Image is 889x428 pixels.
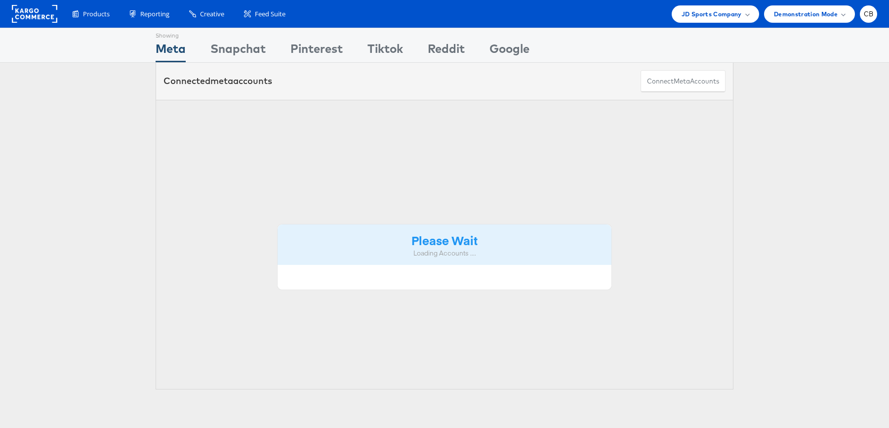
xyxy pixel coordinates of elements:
span: CB [864,11,874,17]
div: Meta [156,40,186,62]
div: Loading Accounts .... [285,249,604,258]
span: meta [674,77,690,86]
span: JD Sports Company [682,9,742,19]
div: Showing [156,28,186,40]
div: Snapchat [210,40,266,62]
div: Pinterest [290,40,343,62]
button: ConnectmetaAccounts [641,70,726,92]
span: Creative [200,9,224,19]
div: Google [489,40,529,62]
span: Demonstration Mode [774,9,838,19]
div: Reddit [428,40,465,62]
span: Products [83,9,110,19]
span: Reporting [140,9,169,19]
span: meta [210,75,233,86]
div: Tiktok [367,40,403,62]
div: Connected accounts [163,75,272,87]
span: Feed Suite [255,9,285,19]
strong: Please Wait [411,232,478,248]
